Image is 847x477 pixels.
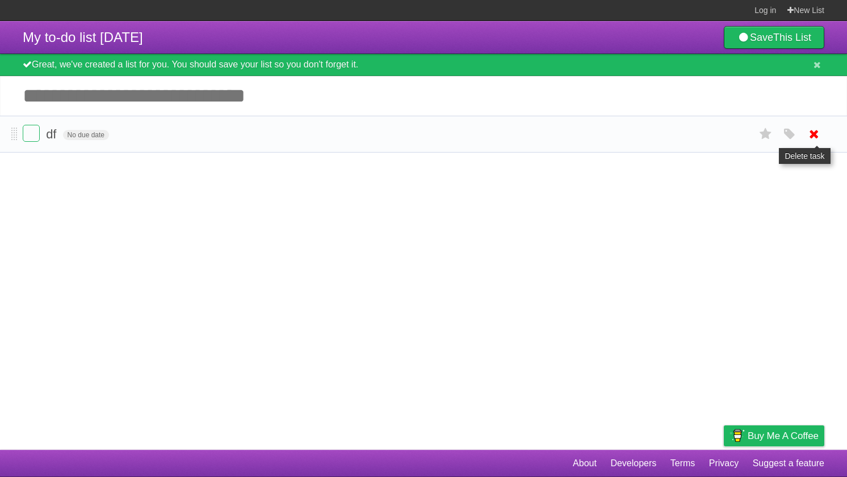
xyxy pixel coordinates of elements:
[610,453,656,474] a: Developers
[753,453,824,474] a: Suggest a feature
[724,26,824,49] a: SaveThis List
[63,130,109,140] span: No due date
[748,426,819,446] span: Buy me a coffee
[670,453,695,474] a: Terms
[23,29,143,45] span: My to-do list [DATE]
[23,125,40,142] label: Done
[573,453,597,474] a: About
[755,125,777,143] label: Star task
[729,426,745,445] img: Buy me a coffee
[46,127,59,141] span: df
[724,425,824,446] a: Buy me a coffee
[773,32,811,43] b: This List
[709,453,739,474] a: Privacy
